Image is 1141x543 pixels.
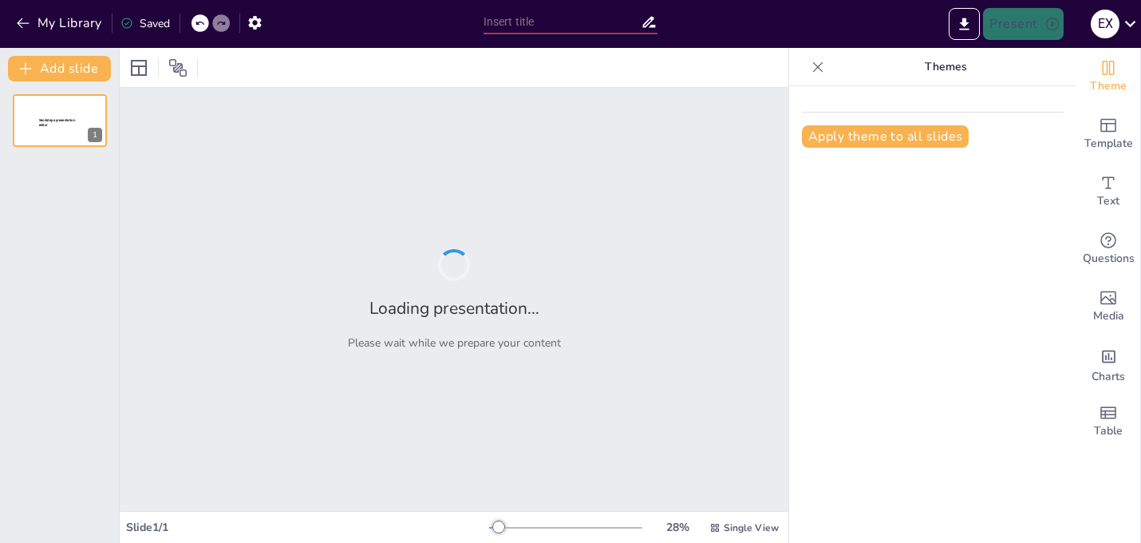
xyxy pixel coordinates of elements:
div: E X [1091,10,1119,38]
div: Add charts and graphs [1076,335,1140,393]
span: Single View [724,521,779,534]
div: Get real-time input from your audience [1076,220,1140,278]
span: Charts [1092,368,1125,386]
div: Change the overall theme [1076,48,1140,105]
span: Text [1097,192,1119,210]
span: Theme [1090,77,1127,95]
div: Add text boxes [1076,163,1140,220]
button: Present [983,8,1063,40]
h2: Loading presentation... [369,297,539,319]
div: Slide 1 / 1 [126,520,489,535]
div: 28 % [658,520,697,535]
input: Insert title [484,10,641,34]
span: Sendsteps presentation editor [39,118,75,127]
div: Add images, graphics, shapes or video [1076,278,1140,335]
button: E X [1091,8,1119,40]
button: Apply theme to all slides [802,125,969,148]
span: Table [1094,422,1123,440]
div: Add ready made slides [1076,105,1140,163]
button: My Library [12,10,109,36]
p: Themes [831,48,1060,86]
span: Questions [1083,250,1135,268]
span: Template [1084,135,1133,153]
span: Media [1093,307,1124,325]
p: Please wait while we prepare your content [348,335,561,351]
div: Add a table [1076,393,1140,450]
button: Add slide [8,56,111,81]
div: Saved [120,16,170,31]
div: 1 [13,94,107,147]
div: Layout [126,55,152,81]
span: Position [168,58,188,77]
button: Export to PowerPoint [949,8,980,40]
div: 1 [88,128,102,142]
